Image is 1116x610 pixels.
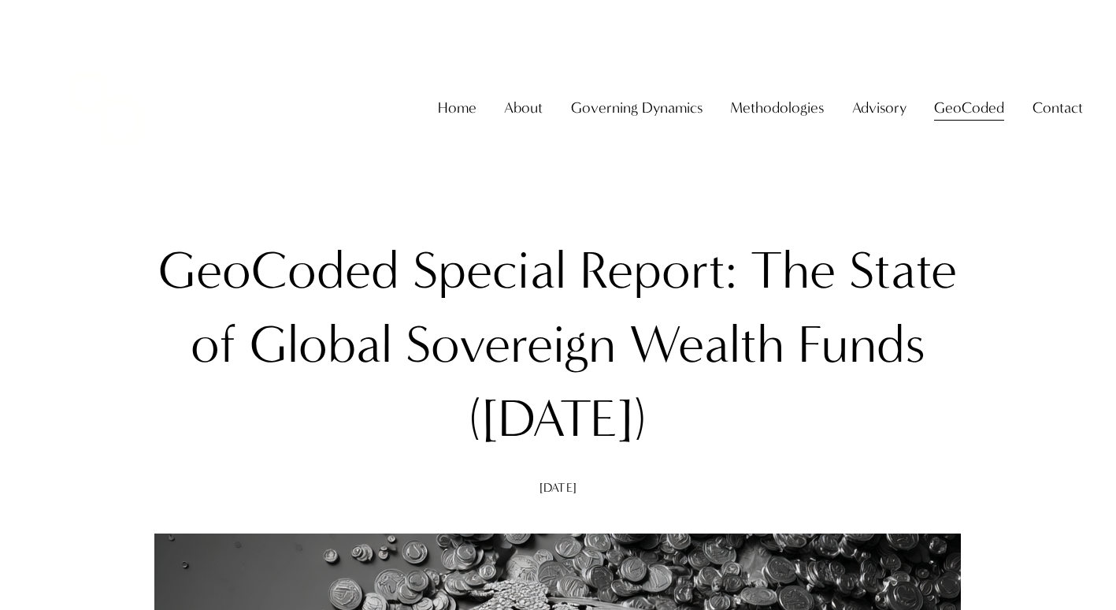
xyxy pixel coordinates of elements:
[571,93,703,124] a: folder dropdown
[34,36,179,181] img: Christopher Sanchez &amp; Co.
[730,93,824,124] a: folder dropdown
[730,95,824,122] span: Methodologies
[1033,93,1083,124] a: folder dropdown
[1033,95,1083,122] span: Contact
[539,480,577,495] span: [DATE]
[571,95,703,122] span: Governing Dynamics
[438,93,476,124] a: Home
[934,95,1004,122] span: GeoCoded
[143,234,972,456] h1: GeoCoded Special Report: The State of Global Sovereign Wealth Funds ([DATE])
[934,93,1004,124] a: folder dropdown
[852,95,907,122] span: Advisory
[504,93,543,124] a: folder dropdown
[852,93,907,124] a: folder dropdown
[504,95,543,122] span: About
